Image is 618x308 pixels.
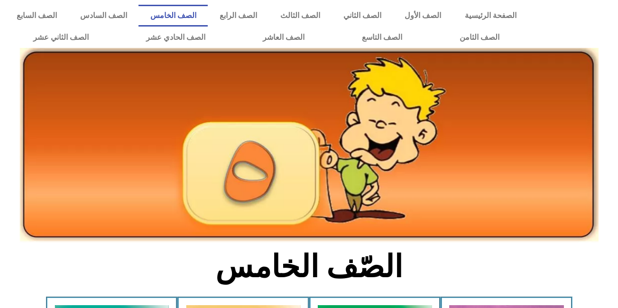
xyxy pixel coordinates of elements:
a: الصف الأول [393,5,453,27]
a: الصف الثاني [332,5,393,27]
a: الصف الثاني عشر [5,27,118,48]
a: الصف الثالث [269,5,332,27]
a: الصف الحادي عشر [118,27,234,48]
a: الصف الرابع [208,5,268,27]
a: الصف السادس [68,5,138,27]
a: الصف السابع [5,5,68,27]
a: الصف العاشر [234,27,333,48]
a: الصف الثامن [431,27,528,48]
a: الصف التاسع [333,27,431,48]
h2: الصّف الخامس [152,248,466,285]
a: الصفحة الرئيسية [453,5,528,27]
a: الصف الخامس [138,5,208,27]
